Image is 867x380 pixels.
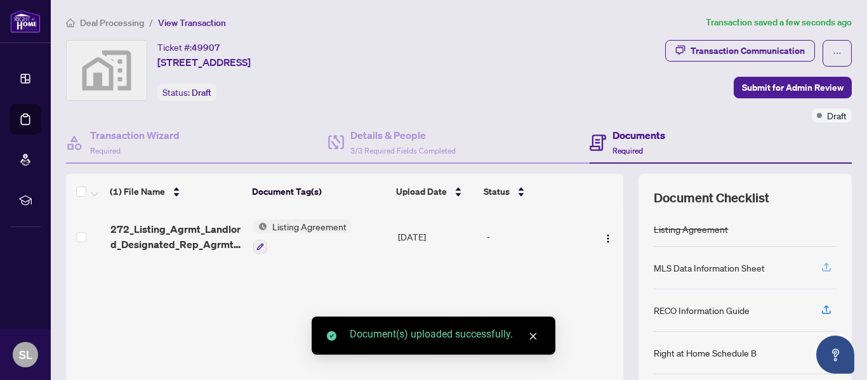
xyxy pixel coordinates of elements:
span: home [66,18,75,27]
button: Logo [598,226,618,247]
div: Status: [157,84,216,101]
span: SL [19,346,32,364]
h4: Documents [612,128,665,143]
div: Right at Home Schedule B [654,346,757,360]
h4: Details & People [350,128,456,143]
div: Listing Agreement [654,222,728,236]
li: / [149,15,153,30]
img: Logo [603,233,613,244]
button: Transaction Communication [665,40,815,62]
span: close [529,332,538,341]
div: - [487,230,587,244]
img: logo [10,10,41,33]
th: (1) File Name [105,174,247,209]
span: 49907 [192,42,220,53]
span: Submit for Admin Review [742,77,844,98]
span: Draft [827,108,847,122]
span: Listing Agreement [267,219,352,233]
span: Document Checklist [654,189,769,207]
span: 272_Listing_Agrmt_Landlord_Designated_Rep_Agrmt_Auth_to_Offer_for_Lease.pdf [110,221,244,252]
span: [STREET_ADDRESS] [157,55,251,70]
button: Status IconListing Agreement [253,219,352,254]
img: Status Icon [253,219,267,233]
span: (1) File Name [110,185,165,199]
span: Deal Processing [80,17,144,29]
span: Required [612,146,643,155]
div: Ticket #: [157,40,220,55]
td: [DATE] [393,209,482,264]
th: Status [479,174,588,209]
article: Transaction saved a few seconds ago [706,15,852,30]
span: check-circle [327,331,336,341]
th: Document Tag(s) [247,174,390,209]
span: Required [90,146,121,155]
img: svg%3e [67,41,147,100]
a: Close [526,329,540,343]
div: Document(s) uploaded successfully. [350,327,540,342]
div: MLS Data Information Sheet [654,261,765,275]
span: Draft [192,87,211,98]
div: Transaction Communication [691,41,805,61]
button: Open asap [816,336,854,374]
span: Status [484,185,510,199]
span: Upload Date [396,185,447,199]
h4: Transaction Wizard [90,128,180,143]
div: RECO Information Guide [654,303,750,317]
th: Upload Date [391,174,479,209]
button: Submit for Admin Review [734,77,852,98]
span: 3/3 Required Fields Completed [350,146,456,155]
span: ellipsis [833,49,842,58]
span: View Transaction [158,17,226,29]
